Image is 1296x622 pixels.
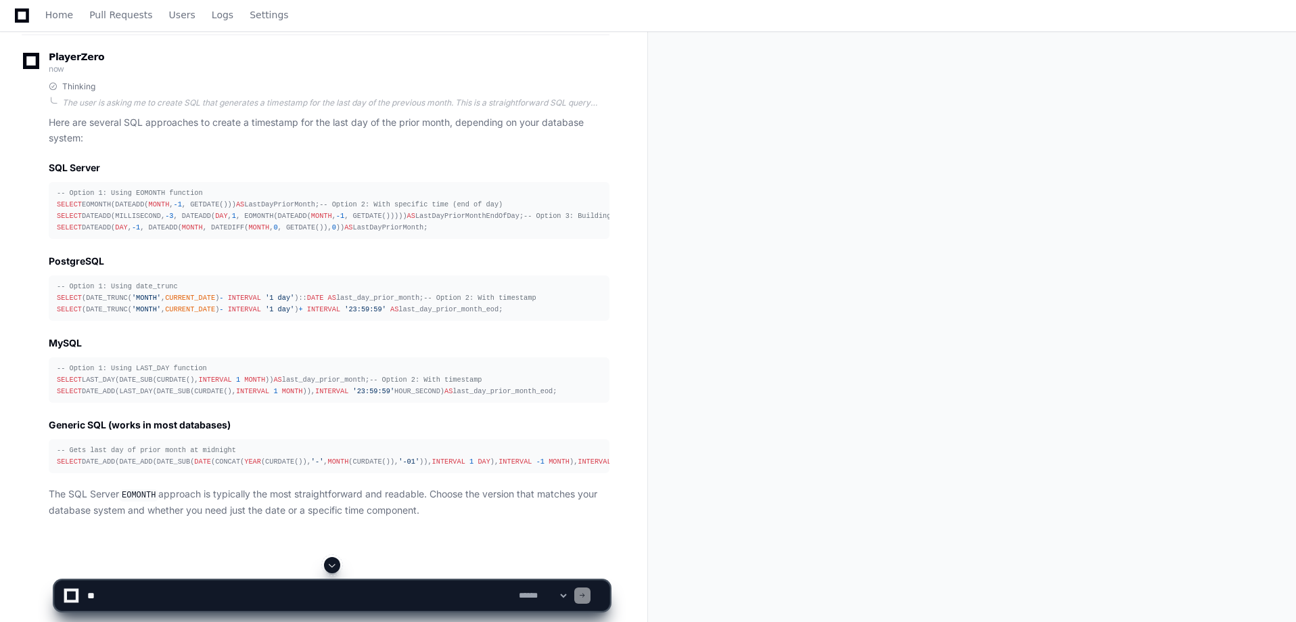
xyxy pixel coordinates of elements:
span: + [298,305,302,313]
span: INTERVAL [578,458,611,466]
span: SELECT [57,458,82,466]
span: Home [45,11,73,19]
span: -- Option 3: Building it step by step [524,212,678,220]
span: SELECT [57,376,82,384]
span: Thinking [62,81,95,92]
span: MONTH [149,200,170,208]
span: 0 [332,223,336,231]
span: -1 [174,200,182,208]
h2: SQL Server [49,161,609,175]
span: -- Option 2: With specific time (end of day) [319,200,503,208]
span: SELECT [57,223,82,231]
span: YEAR [244,458,261,466]
span: 'MONTH' [132,294,161,302]
span: SELECT [57,200,82,208]
span: PlayerZero [49,53,104,61]
span: Settings [250,11,288,19]
div: The user is asking me to create SQL that generates a timestamp for the last day of the previous m... [62,97,609,108]
span: SELECT [57,294,82,302]
span: '1 day' [265,294,294,302]
span: 1 [232,212,236,220]
span: MONTH [282,387,303,395]
span: Logs [212,11,233,19]
div: EOMONTH(DATEADD( , , GETDATE())) LastDayPriorMonth; DATEADD(MILLISECOND, , DATEADD( , , EOMONTH(D... [57,187,601,234]
span: Pull Requests [89,11,152,19]
span: AS [328,294,336,302]
span: '-01' [398,458,419,466]
span: 0 [273,223,277,231]
span: - [219,294,223,302]
span: '23:59:59' [352,387,394,395]
span: 1 [236,376,240,384]
span: MONTH [328,458,349,466]
span: INTERVAL [236,387,269,395]
span: SELECT [57,387,82,395]
p: Here are several SQL approaches to create a timestamp for the last day of the prior month, depend... [49,115,609,146]
span: MONTH [549,458,570,466]
h2: PostgreSQL [49,254,609,268]
span: '1 day' [265,305,294,313]
span: Users [169,11,195,19]
span: -- Gets last day of prior month at midnight [57,446,236,454]
span: AS [344,223,352,231]
span: -1 [336,212,344,220]
div: (DATE_TRUNC( , ) ):: last_day_prior_month; (DATE_TRUNC( , ) ) last_day_prior_month_eod; [57,281,601,315]
span: AS [273,376,281,384]
code: EOMONTH [119,489,158,502]
span: -- Option 1: Using EOMONTH function [57,189,203,197]
span: '23:59:59' [344,305,386,313]
span: AS [444,387,453,395]
span: 'MONTH' [132,305,161,313]
span: -1 [536,458,545,466]
h2: Generic SQL (works in most databases) [49,418,609,432]
span: INTERVAL [499,458,532,466]
span: SELECT [57,212,82,220]
span: MONTH [248,223,269,231]
span: -3 [165,212,173,220]
span: INTERVAL [432,458,465,466]
span: MONTH [311,212,332,220]
div: LAST_DAY(DATE_SUB(CURDATE(), )) last_day_prior_month; DATE_ADD(LAST_DAY(DATE_SUB(CURDATE(), )), H... [57,363,601,397]
span: INTERVAL [307,305,340,313]
span: CURRENT_DATE [165,294,215,302]
p: The SQL Server approach is typically the most straightforward and readable. Choose the version th... [49,487,609,518]
span: -- Option 2: With timestamp [423,294,536,302]
span: MONTH [244,376,265,384]
span: AS [390,305,398,313]
span: INTERVAL [228,305,261,313]
span: INTERVAL [228,294,261,302]
span: 1 [469,458,473,466]
span: - [219,305,223,313]
h2: MySQL [49,336,609,350]
span: DATE [307,294,324,302]
span: INTERVAL [315,387,348,395]
span: CURRENT_DATE [165,305,215,313]
span: -- Option 1: Using date_trunc [57,282,178,290]
span: -- Option 1: Using LAST_DAY function [57,364,207,372]
span: DAY [215,212,227,220]
span: AS [407,212,415,220]
span: INTERVAL [198,376,231,384]
span: DAY [478,458,490,466]
span: '-' [311,458,323,466]
span: now [49,64,64,74]
span: AS [236,200,244,208]
span: -- Option 2: With timestamp [369,376,482,384]
span: -1 [132,223,140,231]
span: DATE [194,458,211,466]
span: 1 [273,387,277,395]
div: DATE_ADD(DATE_ADD(DATE_SUB( (CONCAT( (CURDATE()), , (CURDATE()), )), ), ), ) last_day_prior_month; [57,445,601,468]
span: DAY [115,223,127,231]
span: MONTH [182,223,203,231]
span: SELECT [57,305,82,313]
